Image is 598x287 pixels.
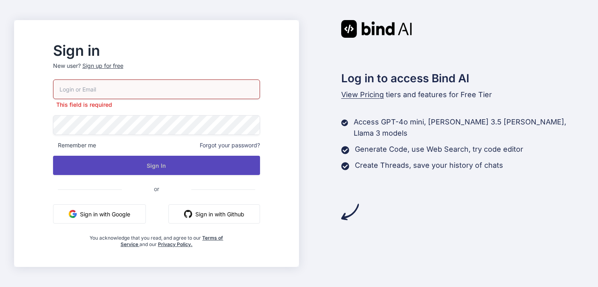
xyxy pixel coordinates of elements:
[53,141,96,149] span: Remember me
[122,179,191,199] span: or
[53,101,260,109] p: This field is required
[341,70,584,87] h2: Log in to access Bind AI
[82,62,123,70] div: Sign up for free
[341,203,359,221] img: arrow
[88,230,226,248] div: You acknowledge that you read, and agree to our and our
[53,44,260,57] h2: Sign in
[121,235,223,247] a: Terms of Service
[341,20,412,38] img: Bind AI logo
[53,62,260,79] p: New user?
[53,204,146,224] button: Sign in with Google
[69,210,77,218] img: google
[53,79,260,99] input: Login or Email
[354,116,584,139] p: Access GPT-4o mini, [PERSON_NAME] 3.5 [PERSON_NAME], Llama 3 models
[168,204,260,224] button: Sign in with Github
[355,160,503,171] p: Create Threads, save your history of chats
[200,141,260,149] span: Forgot your password?
[53,156,260,175] button: Sign In
[341,89,584,100] p: tiers and features for Free Tier
[184,210,192,218] img: github
[158,241,193,247] a: Privacy Policy.
[355,144,523,155] p: Generate Code, use Web Search, try code editor
[341,90,384,99] span: View Pricing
